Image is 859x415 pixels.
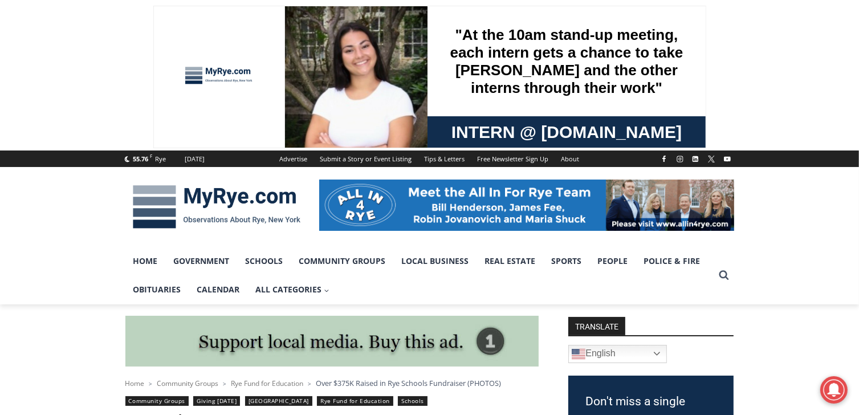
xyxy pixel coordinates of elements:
nav: Breadcrumbs [125,377,539,389]
a: Obituaries [125,275,189,304]
a: Schools [398,396,428,406]
a: Submit a Story or Event Listing [314,150,418,167]
a: Giving [DATE] [193,396,240,406]
img: en [572,347,585,361]
nav: Primary Navigation [125,247,714,304]
a: X [705,152,718,166]
span: Open Tues. - Sun. [PHONE_NUMBER] [3,117,112,161]
a: Schools [238,247,291,275]
a: Free Newsletter Sign Up [471,150,555,167]
a: Police & Fire [636,247,709,275]
a: Sports [544,247,590,275]
span: > [149,380,153,388]
a: Open Tues. - Sun. [PHONE_NUMBER] [1,115,115,142]
a: About [555,150,586,167]
a: [GEOGRAPHIC_DATA] [245,396,312,406]
span: > [223,380,227,388]
span: 55.76 [133,154,148,163]
a: Community Groups [157,379,219,388]
button: Child menu of All Categories [248,275,338,304]
a: Instagram [673,152,687,166]
a: Community Groups [125,396,189,406]
a: Rye Fund for Education [231,379,304,388]
span: Intern @ [DOMAIN_NAME] [298,113,528,139]
button: View Search Form [714,265,734,286]
div: Rye [156,154,166,164]
a: Home [125,379,145,388]
a: Calendar [189,275,248,304]
a: English [568,345,667,363]
a: Home [125,247,166,275]
span: > [308,380,312,388]
a: Real Estate [477,247,544,275]
img: support local media, buy this ad [125,316,539,367]
a: YouTube [720,152,734,166]
a: People [590,247,636,275]
a: Linkedin [689,152,702,166]
img: All in for Rye [319,180,734,231]
a: Community Groups [291,247,394,275]
a: Local Business [394,247,477,275]
a: Government [166,247,238,275]
img: MyRye.com [125,177,308,237]
nav: Secondary Navigation [274,150,586,167]
a: Facebook [657,152,671,166]
a: Advertise [274,150,314,167]
a: Intern @ [DOMAIN_NAME] [274,111,552,142]
div: "...watching a master [PERSON_NAME] chef prepare an omakase meal is fascinating dinner theater an... [117,71,162,136]
strong: TRANSLATE [568,317,625,335]
span: F [150,153,152,159]
a: Rye Fund for Education [317,396,393,406]
div: "At the 10am stand-up meeting, each intern gets a chance to take [PERSON_NAME] and the other inte... [288,1,539,111]
div: [DATE] [185,154,205,164]
span: Over $375K Raised in Rye Schools Fundraiser (PHOTOS) [316,378,502,388]
a: Tips & Letters [418,150,471,167]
